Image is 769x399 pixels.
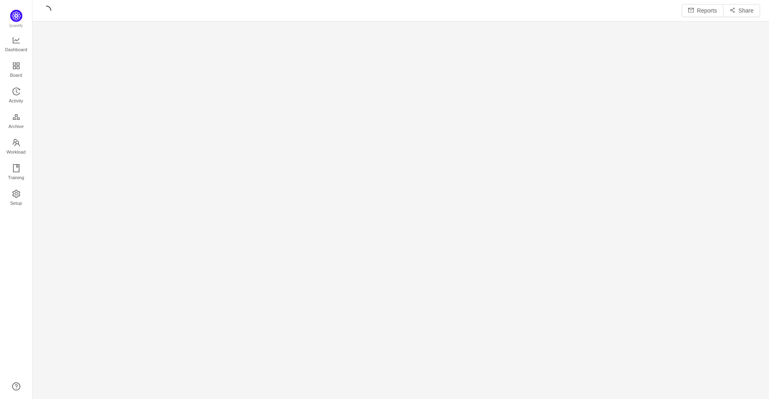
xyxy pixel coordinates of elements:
[12,62,20,78] a: Board
[12,62,20,70] i: icon: appstore
[12,139,20,147] i: icon: team
[12,382,20,390] a: icon: question-circle
[12,190,20,198] i: icon: setting
[9,118,24,134] span: Archive
[12,113,20,121] i: icon: gold
[10,10,22,22] img: Quantify
[8,169,24,186] span: Training
[723,4,760,17] button: icon: share-altShare
[12,165,20,181] a: Training
[12,139,20,155] a: Workload
[6,144,26,160] span: Workload
[12,36,20,44] i: icon: line-chart
[12,37,20,53] a: Dashboard
[9,93,23,109] span: Activity
[12,190,20,206] a: Setup
[10,67,22,83] span: Board
[12,88,20,104] a: Activity
[12,113,20,130] a: Archive
[41,6,51,15] i: icon: loading
[12,164,20,172] i: icon: book
[5,41,27,58] span: Dashboard
[682,4,724,17] button: icon: mailReports
[10,195,22,211] span: Setup
[9,24,23,28] span: Quantify
[12,87,20,95] i: icon: history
